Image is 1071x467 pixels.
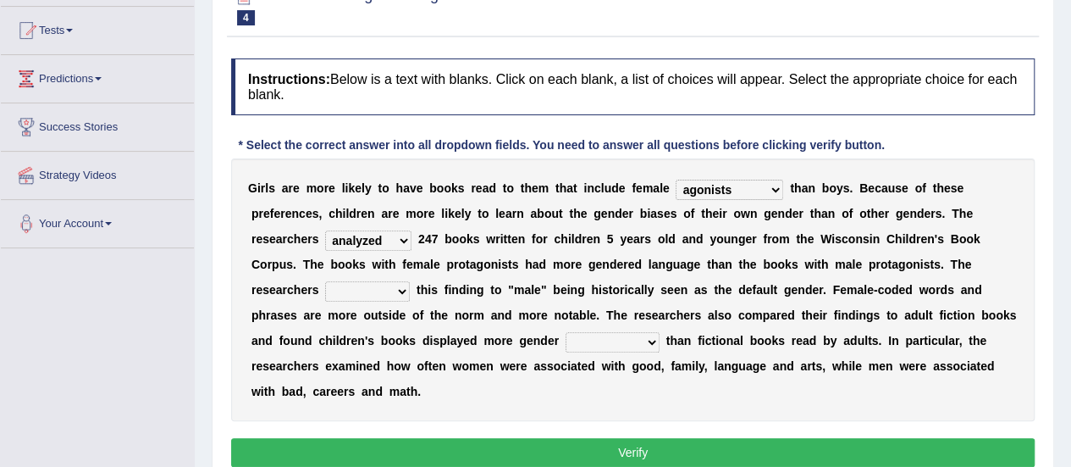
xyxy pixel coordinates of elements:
b: r [283,232,287,246]
b: o [317,181,324,195]
b: o [345,258,352,271]
b: n [607,207,615,220]
div: * Select the correct answer into all dropdown fields. You need to answer all questions before cli... [231,136,892,154]
b: e [957,181,963,195]
b: r [798,207,803,220]
b: B [859,181,868,195]
b: e [406,258,413,271]
b: e [306,207,312,220]
b: e [417,181,423,195]
b: n [518,232,526,246]
b: m [538,181,549,195]
b: m [413,258,423,271]
b: i [902,232,905,246]
b: i [257,181,261,195]
b: a [403,181,410,195]
b: h [335,207,343,220]
b: y [709,232,716,246]
b: l [665,232,668,246]
b: a [653,181,660,195]
b: e [807,232,814,246]
b: e [587,232,593,246]
b: n [587,181,594,195]
b: t [384,258,389,271]
b: n [777,207,785,220]
b: s [863,232,869,246]
b: o [536,232,544,246]
b: f [848,207,853,220]
b: e [393,207,400,220]
b: d [575,232,582,246]
b: c [842,232,848,246]
b: g [593,207,601,220]
b: p [272,258,279,271]
b: 7 [432,232,439,246]
b: o [716,232,724,246]
b: a [566,181,573,195]
b: e [622,207,629,220]
b: l [601,181,605,195]
b: g [896,207,903,220]
b: o [544,207,552,220]
b: m [406,207,416,220]
b: a [650,207,657,220]
b: w [372,258,381,271]
b: i [342,207,345,220]
b: r [752,232,756,246]
b: s [359,258,366,271]
b: e [499,207,505,220]
b: r [388,207,392,220]
b: r [258,207,262,220]
b: d [908,232,916,246]
b: h [560,232,568,246]
a: Strategy Videos [1,152,194,194]
b: e [428,207,435,220]
b: t [932,181,936,195]
b: e [903,207,909,220]
b: l [495,207,499,220]
b: d [696,232,704,246]
span: 4 [237,10,255,25]
b: c [287,232,294,246]
b: s [458,181,465,195]
b: G [248,181,257,195]
b: o [848,232,856,246]
button: Verify [231,438,1035,467]
b: k [974,232,980,246]
b: t [503,232,507,246]
b: n [593,232,600,246]
b: c [328,207,335,220]
b: a [881,181,888,195]
b: s [937,232,944,246]
b: f [691,207,695,220]
b: s [950,181,957,195]
b: o [966,232,974,246]
b: n [909,207,917,220]
b: b [330,258,338,271]
b: s [268,181,275,195]
b: f [532,232,536,246]
b: a [423,258,430,271]
b: i [444,207,448,220]
b: n [872,232,880,246]
b: b [640,207,648,220]
b: a [482,181,489,195]
b: o [914,181,922,195]
b: i [719,207,722,220]
b: h [800,232,808,246]
b: i [647,207,650,220]
b: a [381,207,388,220]
b: d [785,207,792,220]
b: s [644,232,651,246]
b: o [382,181,389,195]
b: e [581,207,588,220]
b: r [512,207,516,220]
b: a [801,181,808,195]
b: s [935,207,941,220]
b: r [767,232,771,246]
b: l [905,232,908,246]
b: e [455,207,461,220]
b: v [410,181,417,195]
b: o [444,181,451,195]
b: b [429,181,437,195]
